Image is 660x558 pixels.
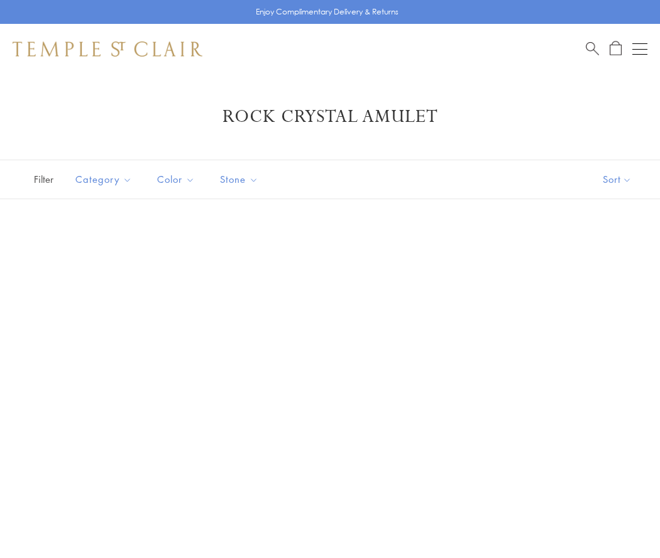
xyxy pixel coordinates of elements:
[13,41,202,57] img: Temple St. Clair
[69,172,141,187] span: Category
[632,41,647,57] button: Open navigation
[66,165,141,194] button: Category
[586,41,599,57] a: Search
[148,165,204,194] button: Color
[31,106,629,128] h1: Rock Crystal Amulet
[256,6,399,18] p: Enjoy Complimentary Delivery & Returns
[151,172,204,187] span: Color
[575,160,660,199] button: Show sort by
[214,172,268,187] span: Stone
[211,165,268,194] button: Stone
[610,41,622,57] a: Open Shopping Bag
